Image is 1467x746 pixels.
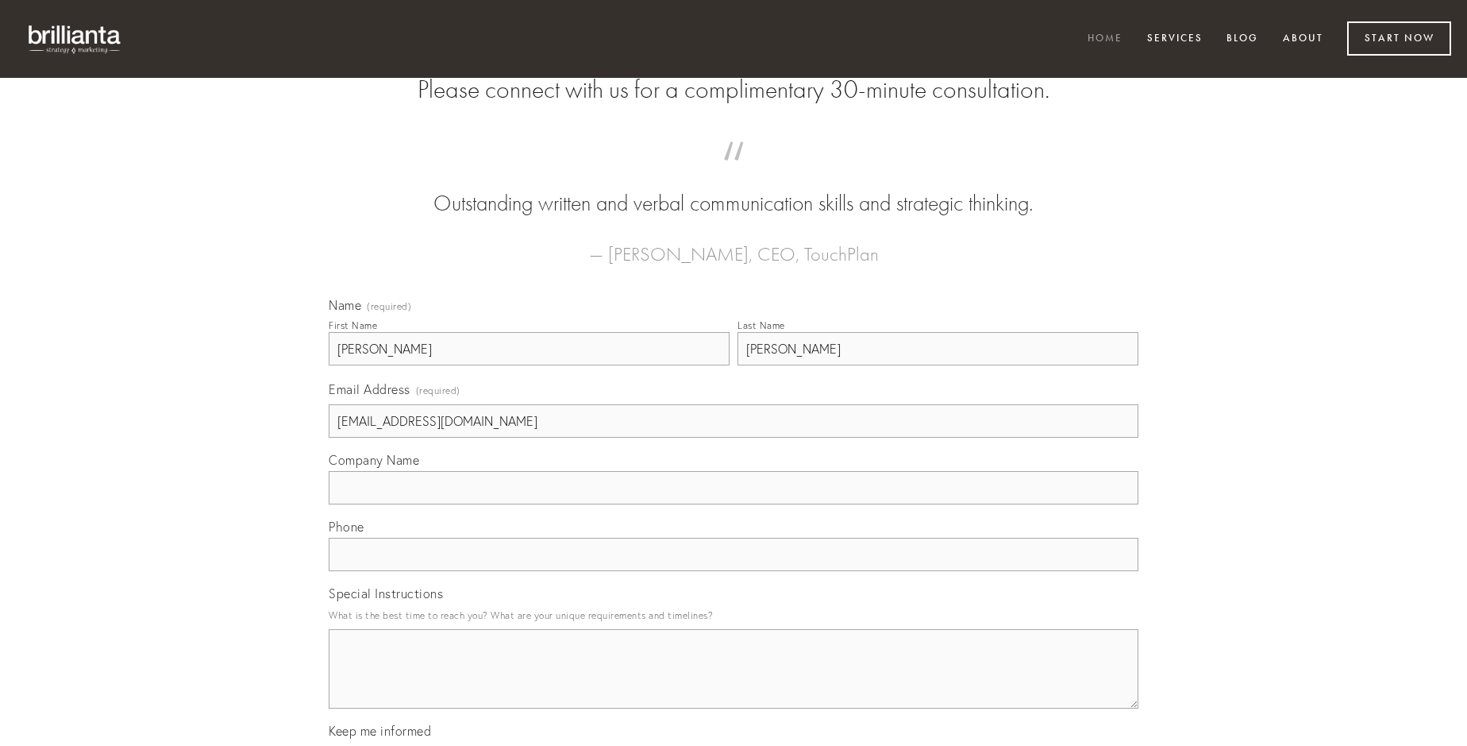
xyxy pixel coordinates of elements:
[1347,21,1451,56] a: Start Now
[354,219,1113,270] figcaption: — [PERSON_NAME], CEO, TouchPlan
[16,16,135,62] img: brillianta - research, strategy, marketing
[737,319,785,331] div: Last Name
[329,75,1138,105] h2: Please connect with us for a complimentary 30-minute consultation.
[416,380,460,401] span: (required)
[329,586,443,601] span: Special Instructions
[329,319,377,331] div: First Name
[1077,26,1133,52] a: Home
[329,723,431,739] span: Keep me informed
[329,297,361,313] span: Name
[1273,26,1334,52] a: About
[329,381,410,397] span: Email Address
[367,302,411,311] span: (required)
[329,605,1138,626] p: What is the best time to reach you? What are your unique requirements and timelines?
[1216,26,1269,52] a: Blog
[329,452,419,468] span: Company Name
[354,157,1113,188] span: “
[354,157,1113,219] blockquote: Outstanding written and verbal communication skills and strategic thinking.
[1137,26,1213,52] a: Services
[329,519,364,535] span: Phone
